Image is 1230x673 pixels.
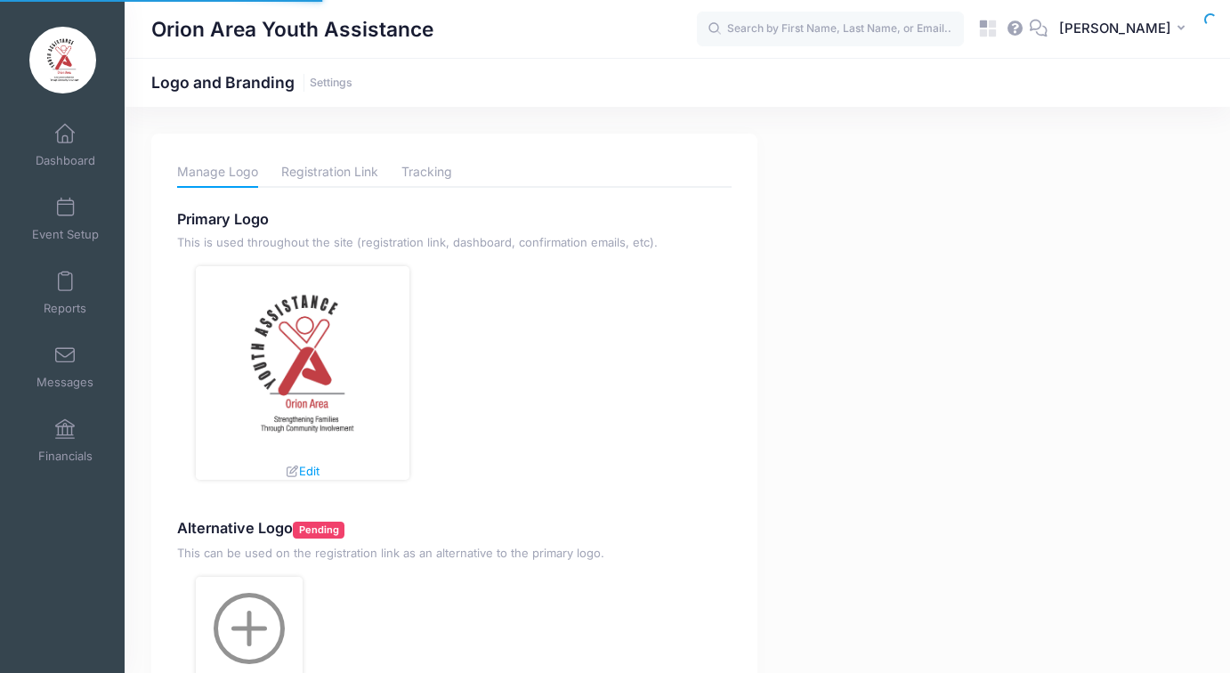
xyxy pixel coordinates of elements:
[32,227,99,242] span: Event Setup
[293,522,344,539] span: Pending
[23,188,108,250] a: Event Setup
[177,211,732,229] h4: Primary Logo
[203,265,401,463] img: Main logo for Orion Area Youth Assistance
[1048,9,1203,50] button: [PERSON_NAME]
[36,153,95,168] span: Dashboard
[177,234,732,252] p: This is used throughout the site (registration link, dashboard, confirmation emails, etc).
[697,12,964,47] input: Search by First Name, Last Name, or Email...
[177,520,732,539] h4: Alternative Logo
[36,375,93,390] span: Messages
[1059,19,1171,38] span: [PERSON_NAME]
[23,262,108,324] a: Reports
[38,449,93,464] span: Financials
[23,114,108,176] a: Dashboard
[401,157,452,188] a: Tracking
[23,409,108,472] a: Financials
[214,593,285,664] img: Alternative logo for Orion Area Youth Assistance
[44,301,86,316] span: Reports
[285,464,320,478] a: Edit
[281,157,378,188] a: Registration Link
[310,77,352,90] a: Settings
[177,545,732,563] p: This can be used on the registration link as an alternative to the primary logo.
[23,336,108,398] a: Messages
[151,9,433,50] h1: Orion Area Youth Assistance
[29,27,96,93] img: Orion Area Youth Assistance
[177,157,258,188] a: Manage Logo
[151,73,352,92] h1: Logo and Branding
